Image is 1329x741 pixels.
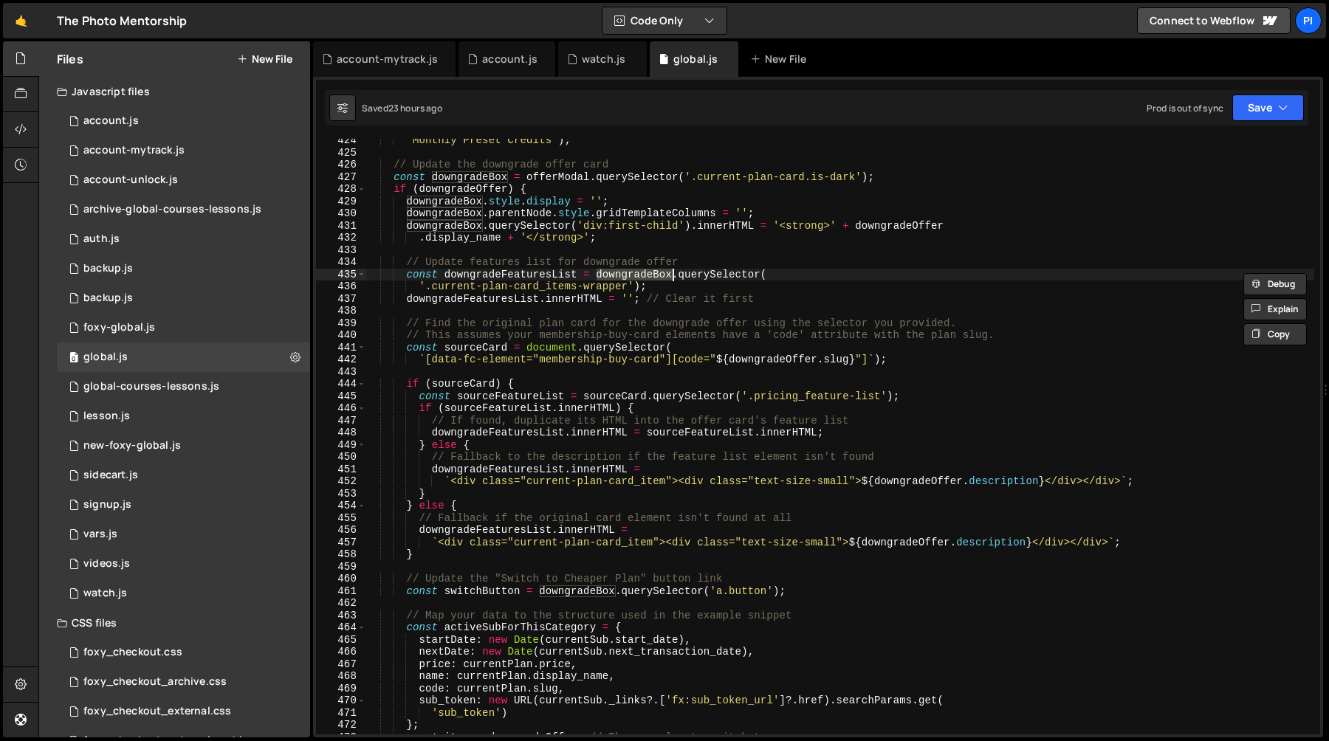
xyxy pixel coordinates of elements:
div: 433 [316,244,366,257]
div: 13533/38747.css [57,697,310,726]
div: 13533/38507.css [57,638,310,667]
div: 443 [316,366,366,379]
div: archive-global-courses-lessons.js [83,203,261,216]
div: 13533/38527.js [57,579,310,608]
div: 469 [316,683,366,695]
div: 447 [316,415,366,427]
div: 23 hours ago [388,102,442,114]
div: account-mytrack.js [83,144,185,157]
button: Code Only [602,7,727,34]
div: 437 [316,293,366,306]
div: account.js [83,114,139,128]
div: 446 [316,402,366,415]
div: global-courses-lessons.js [83,380,219,393]
div: 448 [316,427,366,439]
div: 13533/43446.js [57,461,310,490]
div: 465 [316,634,366,647]
div: auth.js [83,232,120,246]
div: Prod is out of sync [1147,102,1223,114]
div: 13533/34220.js [57,106,310,136]
div: Saved [362,102,442,114]
div: 451 [316,463,366,476]
div: 455 [316,512,366,525]
div: global.js [673,52,718,66]
div: 430 [316,207,366,220]
div: 461 [316,585,366,598]
div: 452 [316,475,366,488]
div: signup.js [83,498,131,511]
div: 434 [316,256,366,269]
div: 472 [316,719,366,731]
div: backup.js [83,292,133,305]
div: vars.js [83,528,117,541]
button: New File [237,53,292,65]
div: 449 [316,439,366,452]
div: 470 [316,695,366,707]
div: 13533/38978.js [57,520,310,549]
div: sidecart.js [83,469,138,482]
div: 13533/45031.js [57,254,310,283]
button: Debug [1243,273,1307,295]
div: 460 [316,573,366,585]
div: new-foxy-global.js [83,439,181,452]
div: 442 [316,354,366,366]
div: 462 [316,597,366,610]
div: lesson.js [83,410,130,423]
div: 445 [316,390,366,403]
div: Javascript files [39,77,310,106]
div: watch.js [83,587,127,600]
div: 427 [316,171,366,184]
div: 13533/44030.css [57,667,310,697]
div: videos.js [83,557,130,571]
div: foxy_checkout.css [83,646,182,659]
div: The Photo Mentorship [57,12,187,30]
div: 436 [316,280,366,293]
div: account.js [482,52,538,66]
button: Explain [1243,298,1307,320]
div: 13533/34219.js [57,313,310,342]
div: 431 [316,220,366,232]
div: 444 [316,378,366,390]
div: 13533/35364.js [57,490,310,520]
div: 435 [316,269,366,281]
a: Connect to Webflow [1137,7,1291,34]
div: 428 [316,183,366,196]
div: 458 [316,548,366,561]
div: 456 [316,524,366,537]
a: 🤙 [3,3,39,38]
h2: Files [57,51,83,67]
div: 429 [316,196,366,208]
div: 13533/35472.js [57,401,310,431]
div: 453 [316,488,366,500]
div: 459 [316,561,366,573]
button: Save [1232,94,1304,121]
div: 13533/34034.js [57,224,310,254]
div: 464 [316,621,366,634]
div: 450 [316,451,366,463]
div: 438 [316,305,366,317]
div: account-unlock.js [83,173,178,187]
div: foxy-global.js [83,321,155,334]
div: backup.js [83,262,133,275]
div: 424 [316,134,366,147]
div: 13533/45030.js [57,283,310,313]
div: watch.js [582,52,625,66]
div: 454 [316,500,366,512]
div: 441 [316,342,366,354]
div: global.js [83,351,128,364]
div: 13533/41206.js [57,165,310,195]
div: CSS files [39,608,310,638]
div: 13533/42246.js [57,549,310,579]
div: 440 [316,329,366,342]
div: 471 [316,707,366,720]
div: New File [750,52,812,66]
div: Pi [1295,7,1322,34]
div: 13533/40053.js [57,431,310,461]
div: 425 [316,147,366,159]
div: 13533/39483.js [57,342,310,372]
div: 439 [316,317,366,330]
div: foxy_checkout_external.css [83,705,231,718]
div: foxy_checkout_archive.css [83,675,227,689]
div: 463 [316,610,366,622]
button: Copy [1243,323,1307,345]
